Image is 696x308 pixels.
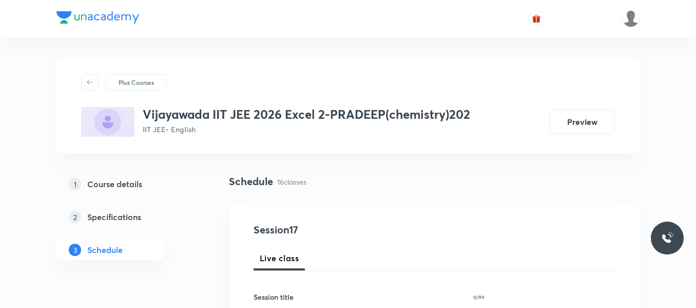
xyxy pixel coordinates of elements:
[87,211,141,223] h5: Specifications
[87,178,142,190] h5: Course details
[254,292,294,302] h6: Session title
[143,107,470,122] h3: Vijayawada IIT JEE 2026 Excel 2-PRADEEP(chemistry)202
[229,174,273,189] h4: Schedule
[528,10,545,27] button: avatar
[277,176,306,187] p: 16 classes
[143,124,470,135] p: IIT JEE • English
[69,178,81,190] p: 1
[260,252,299,264] span: Live class
[661,232,673,244] img: ttu
[69,211,81,223] p: 2
[532,14,541,23] img: avatar
[56,174,196,194] a: 1Course details
[56,207,196,227] a: 2Specifications
[473,295,485,300] p: 0/99
[87,244,123,256] h5: Schedule
[549,110,615,134] button: Preview
[622,10,640,27] img: Srikanth
[81,107,134,137] img: EFEEA911-F1BD-406D-A290-C735FF58CDCF_plus.png
[56,11,139,24] img: Company Logo
[254,222,441,238] h4: Session 17
[69,244,81,256] p: 3
[56,11,139,26] a: Company Logo
[119,78,154,87] p: Plus Courses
